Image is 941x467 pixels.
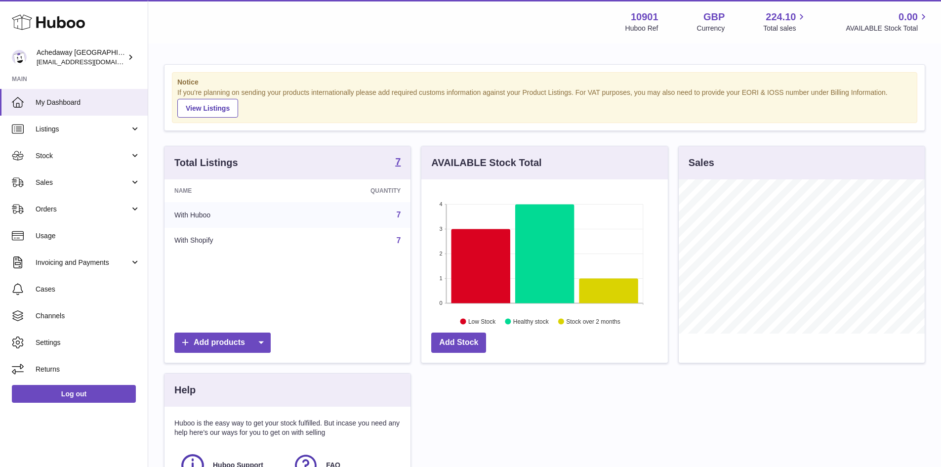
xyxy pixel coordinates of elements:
div: Huboo Ref [625,24,658,33]
span: 0.00 [899,10,918,24]
text: 2 [440,251,443,256]
span: Sales [36,178,130,187]
a: Add products [174,333,271,353]
text: 0 [440,300,443,306]
text: Healthy stock [513,318,549,325]
span: My Dashboard [36,98,140,107]
a: 224.10 Total sales [763,10,807,33]
strong: Notice [177,78,912,87]
a: 7 [396,236,401,245]
th: Quantity [297,179,411,202]
a: 7 [396,211,401,219]
text: Low Stock [468,318,496,325]
th: Name [164,179,297,202]
a: 0.00 AVAILABLE Stock Total [846,10,929,33]
div: If you're planning on sending your products internationally please add required customs informati... [177,88,912,118]
span: Total sales [763,24,807,33]
td: With Shopify [164,228,297,254]
h3: Total Listings [174,156,238,170]
div: Currency [697,24,725,33]
img: admin@newpb.co.uk [12,50,27,65]
text: Stock over 2 months [567,318,620,325]
strong: 7 [395,157,401,167]
a: View Listings [177,99,238,118]
h3: Sales [689,156,714,170]
span: 224.10 [766,10,796,24]
h3: Help [174,383,196,397]
span: Stock [36,151,130,161]
h3: AVAILABLE Stock Total [431,156,541,170]
p: Huboo is the easy way to get your stock fulfilled. But incase you need any help here's our ways f... [174,419,401,437]
span: Cases [36,285,140,294]
td: With Huboo [164,202,297,228]
text: 3 [440,226,443,232]
strong: GBP [703,10,725,24]
text: 1 [440,275,443,281]
strong: 10901 [631,10,658,24]
a: 7 [395,157,401,169]
span: Returns [36,365,140,374]
div: Achedaway [GEOGRAPHIC_DATA] [37,48,125,67]
text: 4 [440,201,443,207]
span: Settings [36,338,140,347]
a: Log out [12,385,136,403]
span: Orders [36,205,130,214]
span: AVAILABLE Stock Total [846,24,929,33]
a: Add Stock [431,333,486,353]
span: Usage [36,231,140,241]
span: Channels [36,311,140,321]
span: Invoicing and Payments [36,258,130,267]
span: [EMAIL_ADDRESS][DOMAIN_NAME] [37,58,145,66]
span: Listings [36,125,130,134]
